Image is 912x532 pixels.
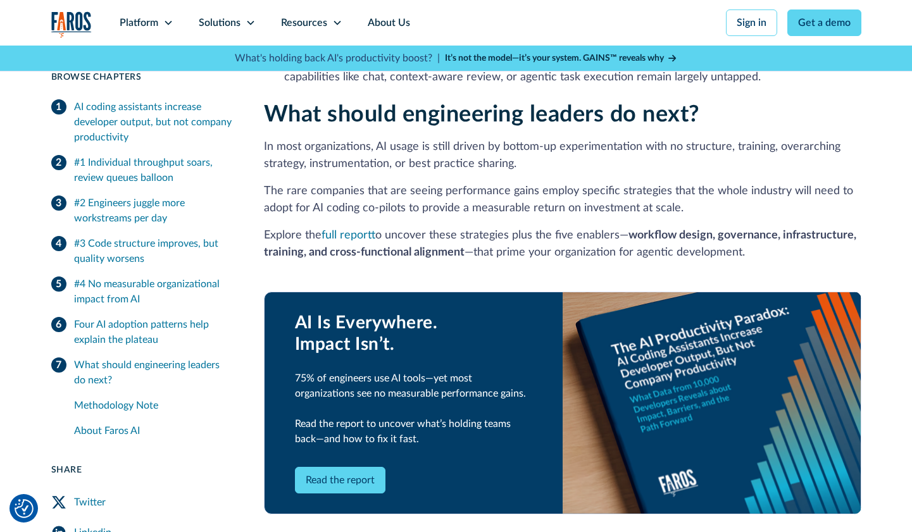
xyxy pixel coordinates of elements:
p: Explore the to uncover these strategies plus the five enablers— —that prime your organization for... [264,227,861,261]
div: 75% of engineers use AI tools—yet most organizations see no measurable performance gains. Read th... [295,371,532,447]
div: Share [51,464,234,477]
img: Revisit consent button [15,499,34,518]
div: Methodology Note [74,398,234,413]
a: Get a demo [787,9,861,36]
div: AI Is Everywhere. Impact Isn’t. [295,312,532,355]
a: About Faros AI [74,418,234,443]
a: #4 No measurable organizational impact from AI [51,271,234,312]
a: #2 Engineers juggle more workstreams per day [51,190,234,231]
a: #1 Individual throughput soars, review queues balloon [51,150,234,190]
a: full report [322,230,375,241]
a: What should engineering leaders do next? [51,352,234,393]
button: Cookie Settings [15,499,34,518]
div: #2 Engineers juggle more workstreams per day [74,195,234,226]
p: What's holding back AI's productivity boost? | [235,51,440,66]
div: Platform [120,15,158,30]
h2: What should engineering leaders do next? [264,101,861,128]
a: Methodology Note [74,393,234,418]
strong: It’s not the model—it’s your system. GAINS™ reveals why [445,54,664,63]
a: It’s not the model—it’s your system. GAINS™ reveals why [445,52,678,65]
div: What should engineering leaders do next? [74,357,234,388]
a: Four AI adoption patterns help explain the plateau [51,312,234,352]
div: Resources [281,15,327,30]
div: AI coding assistants increase developer output, but not company productivity [74,99,234,145]
p: The rare companies that are seeing performance gains employ specific strategies that the whole in... [264,183,861,217]
a: Twitter Share [51,487,234,517]
p: In most organizations, AI usage is still driven by bottom-up experimentation with no structure, t... [264,139,861,173]
div: Browse Chapters [51,71,234,84]
a: AI coding assistants increase developer output, but not company productivity [51,94,234,150]
a: #3 Code structure improves, but quality worsens [51,231,234,271]
div: Solutions [199,15,240,30]
div: #4 No measurable organizational impact from AI [74,276,234,307]
a: Read the report [295,467,385,493]
img: Logo of the analytics and reporting company Faros. [51,11,92,37]
div: About Faros AI [74,423,234,438]
div: #1 Individual throughput soars, review queues balloon [74,155,234,185]
a: home [51,11,92,37]
a: Sign in [726,9,777,36]
div: #3 Code structure improves, but quality worsens [74,236,234,266]
div: Twitter [74,495,106,510]
div: Four AI adoption patterns help explain the plateau [74,317,234,347]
